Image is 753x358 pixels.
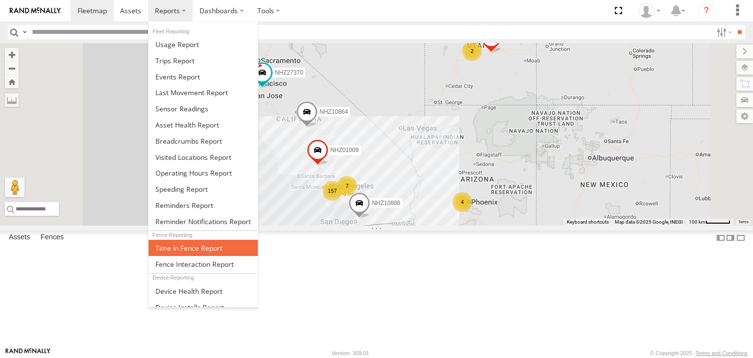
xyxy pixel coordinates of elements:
[149,165,258,181] a: Asset Operating Hours Report
[10,7,61,14] img: rand-logo.svg
[736,230,746,245] label: Hide Summary Table
[149,117,258,133] a: Asset Health Report
[149,84,258,101] a: Last Movement Report
[5,178,25,197] button: Drag Pegman onto the map to open Street View
[738,220,749,224] a: Terms (opens in new tab)
[320,108,348,115] span: NHZ10864
[149,181,258,197] a: Fleet Speed Report
[635,3,664,18] div: Zulema McIntosch
[699,3,714,19] i: ?
[462,41,482,61] div: 2
[713,25,734,39] label: Search Filter Options
[36,231,69,245] label: Fences
[452,192,472,212] div: 4
[332,350,369,356] div: Version: 309.01
[5,348,50,358] a: Visit our Website
[650,350,748,356] div: © Copyright 2025 -
[149,69,258,85] a: Full Events Report
[5,61,19,75] button: Zoom out
[149,240,258,256] a: Time in Fences Report
[696,350,748,356] a: Terms and Conditions
[149,256,258,272] a: Fence Interaction Report
[337,176,357,196] div: 7
[686,219,733,226] button: Map Scale: 100 km per 47 pixels
[4,231,35,245] label: Assets
[5,93,19,107] label: Measure
[567,219,609,226] button: Keyboard shortcuts
[149,149,258,165] a: Visited Locations Report
[716,230,726,245] label: Dock Summary Table to the Left
[323,181,342,201] div: 157
[149,101,258,117] a: Sensor Readings
[149,197,258,213] a: Reminders Report
[615,219,683,225] span: Map data ©2025 Google, INEGI
[689,219,705,225] span: 100 km
[149,213,258,230] a: Service Reminder Notifications Report
[372,200,401,206] span: NHZ10886
[330,147,359,153] span: NHZ01009
[149,52,258,69] a: Trips Report
[149,299,258,315] a: Device Installs Report
[149,133,258,149] a: Breadcrumbs Report
[149,283,258,299] a: Device Health Report
[726,230,735,245] label: Dock Summary Table to the Right
[149,36,258,52] a: Usage Report
[21,25,28,39] label: Search Query
[736,109,753,123] label: Map Settings
[5,48,19,61] button: Zoom in
[275,69,303,76] span: NHZ27370
[5,75,19,88] button: Zoom Home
